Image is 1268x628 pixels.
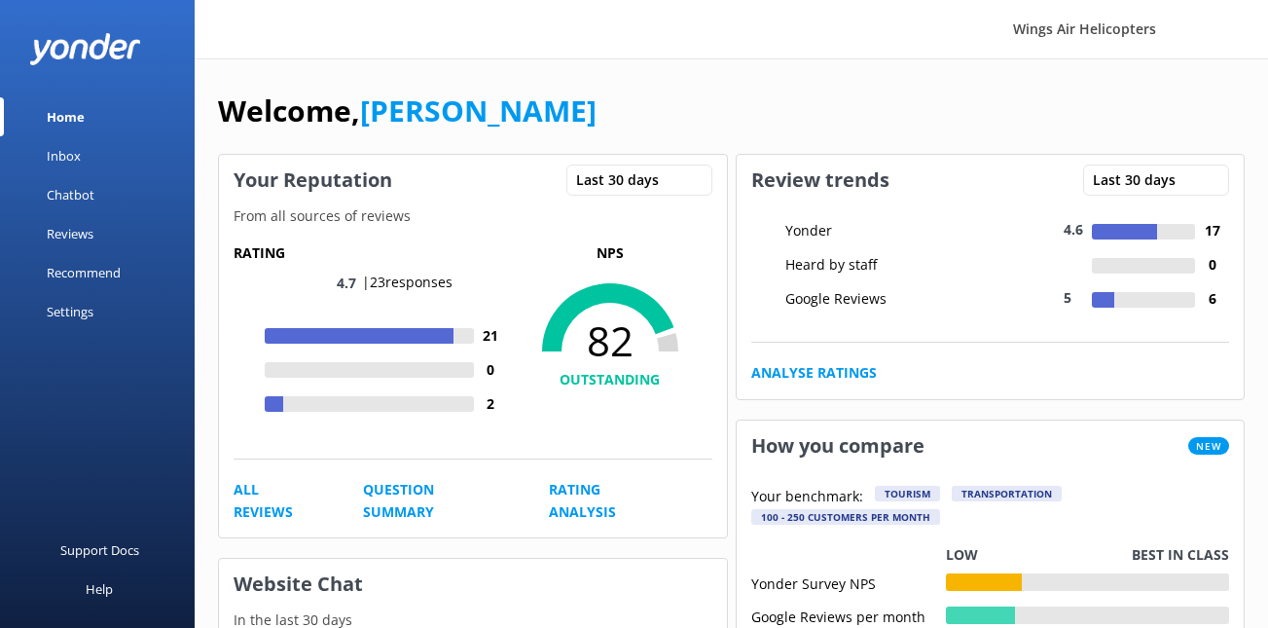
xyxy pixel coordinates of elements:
[474,325,508,347] h4: 21
[219,205,727,227] p: From all sources of reviews
[1132,544,1229,566] p: Best in class
[474,393,508,415] h4: 2
[737,421,939,471] h3: How you compare
[1195,288,1229,310] h4: 6
[751,486,863,509] p: Your benchmark:
[946,544,978,566] p: Low
[1064,220,1083,239] span: 4.6
[751,573,946,591] div: Yonder Survey NPS
[780,220,956,241] div: Yonder
[1188,437,1229,455] span: New
[508,242,712,264] p: NPS
[47,175,94,214] div: Chatbot
[337,274,356,292] span: 4.7
[47,292,93,331] div: Settings
[474,359,508,381] h4: 0
[234,479,319,523] a: All Reviews
[549,479,668,523] a: Rating Analysis
[60,531,139,570] div: Support Docs
[1064,288,1071,307] span: 5
[363,479,505,523] a: Question Summary
[508,316,712,365] span: 82
[1195,220,1229,241] h4: 17
[751,607,946,624] div: Google Reviews per month
[362,272,453,293] p: | 23 responses
[875,486,940,501] div: Tourism
[219,155,407,205] h3: Your Reputation
[1093,169,1187,191] span: Last 30 days
[86,570,113,609] div: Help
[1195,254,1229,276] h4: 0
[47,136,81,175] div: Inbox
[508,369,712,390] h4: OUTSTANDING
[952,486,1062,501] div: Transportation
[219,559,727,610] h3: Website Chat
[47,253,121,292] div: Recommend
[47,97,85,136] div: Home
[751,362,877,384] a: Analyse Ratings
[360,91,597,130] a: [PERSON_NAME]
[780,254,956,276] div: Heard by staff
[29,33,141,65] img: yonder-white-logo.png
[234,242,508,264] h5: Rating
[751,509,940,525] div: 100 - 250 customers per month
[218,88,597,134] h1: Welcome,
[737,155,904,205] h3: Review trends
[780,288,956,310] div: Google Reviews
[47,214,93,253] div: Reviews
[576,169,670,191] span: Last 30 days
